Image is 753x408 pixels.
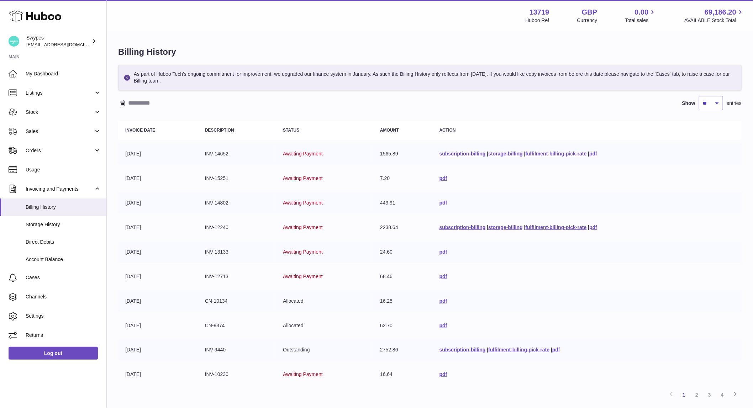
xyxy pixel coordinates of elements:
[26,186,94,192] span: Invoicing and Payments
[118,143,198,164] td: [DATE]
[526,151,587,157] a: fulfilment-billing-pick-rate
[588,151,589,157] span: |
[26,166,101,173] span: Usage
[380,128,399,133] strong: Amount
[439,323,447,328] a: pdf
[635,7,649,17] span: 0.00
[283,224,323,230] span: Awaiting Payment
[582,7,597,17] strong: GBP
[9,347,98,360] a: Log out
[118,291,198,312] td: [DATE]
[524,151,526,157] span: |
[205,128,234,133] strong: Description
[118,168,198,189] td: [DATE]
[488,224,522,230] a: storage-billing
[26,90,94,96] span: Listings
[552,347,560,353] a: pdf
[526,17,549,24] div: Huboo Ref
[589,224,597,230] a: pdf
[26,204,101,211] span: Billing History
[488,151,522,157] a: storage-billing
[684,17,744,24] span: AVAILABLE Stock Total
[283,371,323,377] span: Awaiting Payment
[283,175,323,181] span: Awaiting Payment
[588,224,589,230] span: |
[439,151,486,157] a: subscription-billing
[577,17,597,24] div: Currency
[589,151,597,157] a: pdf
[703,388,716,401] a: 3
[118,266,198,287] td: [DATE]
[684,7,744,24] a: 69,186.20 AVAILABLE Stock Total
[198,143,276,164] td: INV-14652
[283,151,323,157] span: Awaiting Payment
[283,249,323,255] span: Awaiting Payment
[530,7,549,17] strong: 13719
[439,274,447,279] a: pdf
[118,315,198,336] td: [DATE]
[198,339,276,360] td: INV-9440
[690,388,703,401] a: 2
[26,35,90,48] div: Swypes
[373,315,432,336] td: 62.70
[118,364,198,385] td: [DATE]
[118,65,742,90] div: As part of Huboo Tech's ongoing commitment for improvement, we upgraded our finance system in Jan...
[488,347,549,353] a: fulfilment-billing-pick-rate
[283,128,299,133] strong: Status
[118,46,742,58] h1: Billing History
[716,388,729,401] a: 4
[373,242,432,263] td: 24.60
[26,293,101,300] span: Channels
[373,364,432,385] td: 16.64
[682,100,695,107] label: Show
[198,291,276,312] td: CN-10134
[625,17,657,24] span: Total sales
[125,128,155,133] strong: Invoice Date
[373,192,432,213] td: 449.91
[551,347,552,353] span: |
[198,192,276,213] td: INV-14802
[524,224,526,230] span: |
[283,298,304,304] span: Allocated
[198,364,276,385] td: INV-10230
[118,217,198,238] td: [DATE]
[118,192,198,213] td: [DATE]
[727,100,742,107] span: entries
[439,200,447,206] a: pdf
[487,151,489,157] span: |
[198,168,276,189] td: INV-15251
[439,347,486,353] a: subscription-billing
[118,339,198,360] td: [DATE]
[26,313,101,319] span: Settings
[26,256,101,263] span: Account Balance
[198,266,276,287] td: INV-12713
[373,143,432,164] td: 1565.89
[198,217,276,238] td: INV-12240
[625,7,657,24] a: 0.00 Total sales
[283,200,323,206] span: Awaiting Payment
[373,339,432,360] td: 2752.86
[198,242,276,263] td: INV-13133
[26,332,101,339] span: Returns
[373,266,432,287] td: 68.46
[487,347,489,353] span: |
[26,274,101,281] span: Cases
[283,274,323,279] span: Awaiting Payment
[439,224,486,230] a: subscription-billing
[439,249,447,255] a: pdf
[26,239,101,245] span: Direct Debits
[526,224,587,230] a: fulfilment-billing-pick-rate
[26,42,105,47] span: [EMAIL_ADDRESS][DOMAIN_NAME]
[487,224,489,230] span: |
[9,36,19,47] img: hello@swypes.co.uk
[439,128,456,133] strong: Action
[373,291,432,312] td: 16.25
[373,217,432,238] td: 2238.64
[439,175,447,181] a: pdf
[198,315,276,336] td: CN-9374
[283,323,304,328] span: Allocated
[373,168,432,189] td: 7.20
[283,347,310,353] span: Outstanding
[26,109,94,116] span: Stock
[26,221,101,228] span: Storage History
